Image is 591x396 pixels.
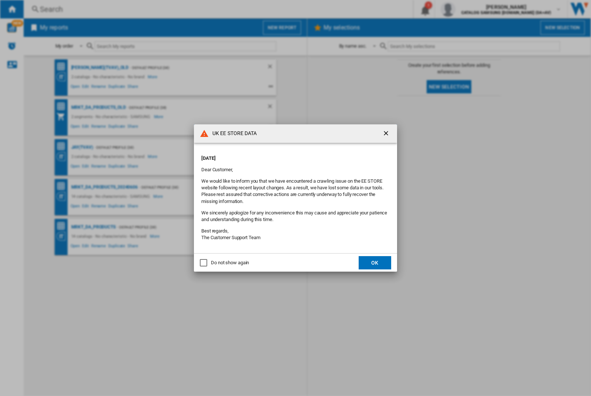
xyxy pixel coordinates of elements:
ng-md-icon: getI18NText('BUTTONS.CLOSE_DIALOG') [382,130,391,138]
p: We would like to inform you that we have encountered a crawling issue on the EE STORE website fol... [201,178,390,205]
p: We sincerely apologize for any inconvenience this may cause and appreciate your patience and unde... [201,210,390,223]
p: Dear Customer, [201,166,390,173]
md-checkbox: Do not show again [200,259,249,266]
button: getI18NText('BUTTONS.CLOSE_DIALOG') [379,126,394,141]
button: OK [359,256,391,269]
div: Do not show again [211,259,249,266]
h4: UK EE STORE DATA [209,130,257,137]
p: Best regards, The Customer Support Team [201,228,390,241]
strong: [DATE] [201,155,215,161]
